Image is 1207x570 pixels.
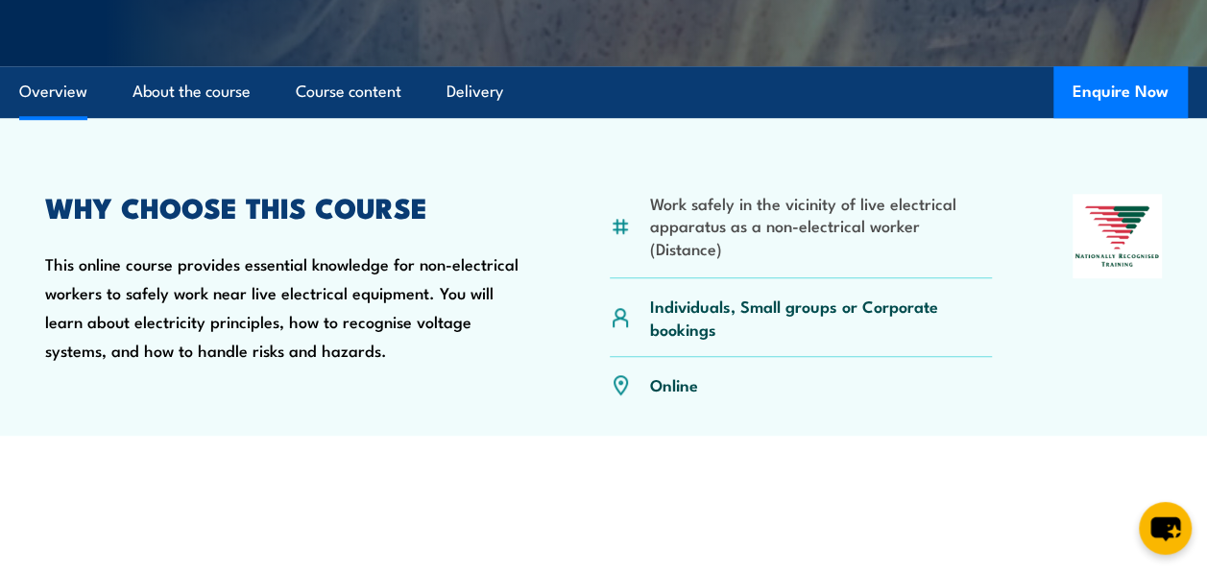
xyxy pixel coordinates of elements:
[296,66,401,117] a: Course content
[45,194,529,219] h2: WHY CHOOSE THIS COURSE
[45,194,529,412] div: This online course provides essential knowledge for non-electrical workers to safely work near li...
[1073,194,1162,278] img: Nationally Recognised Training logo.
[649,192,991,259] li: Work safely in the vicinity of live electrical apparatus as a non-electrical worker (Distance)
[133,66,251,117] a: About the course
[649,373,697,395] p: Online
[649,295,991,340] p: Individuals, Small groups or Corporate bookings
[1053,66,1188,118] button: Enquire Now
[1139,502,1192,555] button: chat-button
[19,66,87,117] a: Overview
[447,66,503,117] a: Delivery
